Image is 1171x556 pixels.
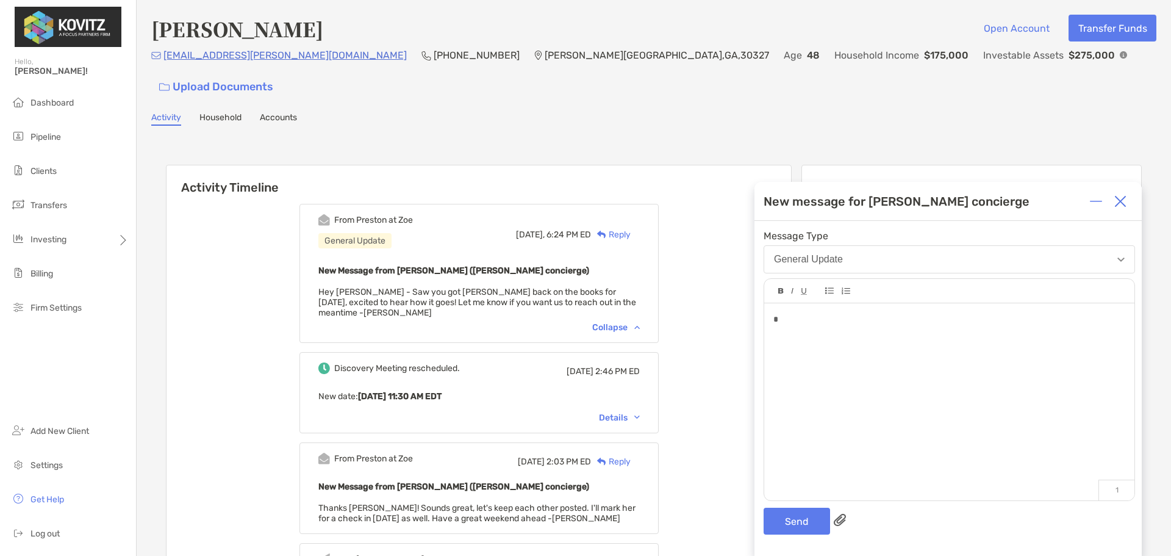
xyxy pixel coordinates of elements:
span: Clients [30,166,57,176]
p: Meeting Details [812,180,1131,195]
p: [PHONE_NUMBER] [434,48,520,63]
span: Thanks [PERSON_NAME]! Sounds great, let's keep each other posted. I'll mark her for a check in [D... [318,503,636,524]
img: billing icon [11,265,26,280]
img: Editor control icon [801,288,807,295]
p: $175,000 [924,48,969,63]
b: New Message from [PERSON_NAME] ([PERSON_NAME] concierge) [318,265,589,276]
div: Discovery Meeting rescheduled. [334,363,460,374]
h6: Activity Timeline [167,165,791,195]
span: Transfers [30,200,67,211]
div: General Update [318,233,392,248]
span: [DATE] [567,366,593,377]
img: Close [1114,195,1126,208]
span: [DATE] [518,457,545,467]
span: Pipeline [30,132,61,142]
span: [DATE], [516,229,545,240]
b: New Message from [PERSON_NAME] ([PERSON_NAME] concierge) [318,482,589,492]
img: firm-settings icon [11,300,26,314]
span: Dashboard [30,98,74,108]
div: From Preston at Zoe [334,453,413,464]
img: dashboard icon [11,95,26,109]
span: Firm Settings [30,303,82,313]
span: Add New Client [30,426,89,436]
img: Location Icon [534,51,542,60]
button: Open Account [974,15,1059,42]
p: [PERSON_NAME][GEOGRAPHIC_DATA] , GA , 30327 [545,48,769,63]
button: General Update [764,245,1135,273]
span: Billing [30,269,53,279]
a: Household [199,112,242,126]
a: Accounts [260,112,297,126]
img: Chevron icon [634,416,640,419]
h4: [PERSON_NAME] [151,15,323,43]
img: investing icon [11,231,26,246]
span: Log out [30,529,60,539]
span: 2:03 PM ED [546,457,591,467]
img: pipeline icon [11,129,26,143]
button: Send [764,508,830,535]
img: Zoe Logo [15,5,121,49]
div: From Preston at Zoe [334,215,413,225]
img: Editor control icon [841,287,850,295]
img: Email Icon [151,52,161,59]
button: Transfer Funds [1069,15,1156,42]
p: Household Income [834,48,919,63]
span: 2:46 PM ED [595,366,640,377]
span: Message Type [764,230,1135,242]
img: add_new_client icon [11,423,26,438]
span: [PERSON_NAME]! [15,66,129,76]
img: Event icon [318,453,330,464]
div: Reply [591,228,631,241]
img: Reply icon [597,231,606,239]
img: Phone Icon [421,51,431,60]
img: settings icon [11,457,26,472]
img: Editor control icon [825,287,834,294]
img: transfers icon [11,197,26,212]
a: Activity [151,112,181,126]
p: [EMAIL_ADDRESS][PERSON_NAME][DOMAIN_NAME] [163,48,407,63]
div: Details [599,413,640,423]
span: Get Help [30,494,64,505]
img: paperclip attachments [834,514,846,526]
img: Event icon [318,214,330,226]
img: Chevron icon [634,325,640,329]
p: $275,000 [1069,48,1115,63]
img: Info Icon [1120,51,1127,59]
img: Reply icon [597,458,606,466]
img: Open dropdown arrow [1117,258,1125,262]
img: logout icon [11,525,26,540]
p: 48 [807,48,820,63]
span: 6:24 PM ED [546,229,591,240]
p: 1 [1098,480,1134,500]
div: General Update [774,254,843,265]
img: Expand or collapse [1090,195,1102,208]
a: Upload Documents [151,74,281,100]
span: Hey [PERSON_NAME] - Saw you got [PERSON_NAME] back on the books for [DATE], excited to hear how i... [318,287,636,318]
img: Event icon [318,363,330,374]
img: Editor control icon [791,288,793,294]
span: Investing [30,234,66,245]
img: button icon [159,83,170,92]
p: Investable Assets [983,48,1064,63]
div: Collapse [592,322,640,333]
img: Editor control icon [778,288,784,294]
b: [DATE] 11:30 AM EDT [358,391,442,402]
p: New date : [318,389,640,404]
div: New message for [PERSON_NAME] concierge [764,194,1030,209]
span: Settings [30,460,63,471]
img: clients icon [11,163,26,178]
div: Reply [591,455,631,468]
img: get-help icon [11,491,26,506]
p: Age [784,48,802,63]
